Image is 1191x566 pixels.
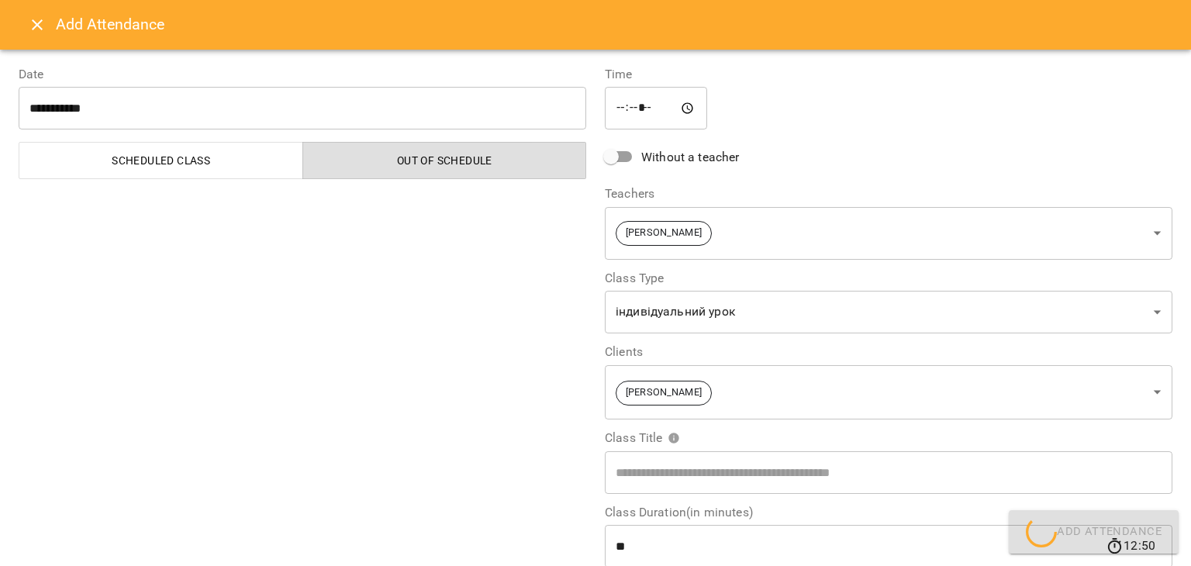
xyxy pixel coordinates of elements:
button: Close [19,6,56,43]
div: індивідуальний урок [605,291,1172,334]
label: Clients [605,346,1172,358]
span: Scheduled class [29,151,294,170]
label: Date [19,68,586,81]
span: [PERSON_NAME] [616,226,711,240]
svg: Please specify class title or select clients [668,432,680,444]
label: Class Duration(in minutes) [605,506,1172,519]
div: [PERSON_NAME] [605,206,1172,260]
button: Scheduled class [19,142,303,179]
button: Out of Schedule [302,142,587,179]
label: Time [605,68,1172,81]
label: Class Type [605,272,1172,285]
label: Teachers [605,188,1172,200]
h6: Add Attendance [56,12,1172,36]
span: Class Title [605,432,680,444]
span: Without a teacher [641,148,740,167]
span: Out of Schedule [312,151,578,170]
div: [PERSON_NAME] [605,364,1172,419]
span: [PERSON_NAME] [616,385,711,400]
